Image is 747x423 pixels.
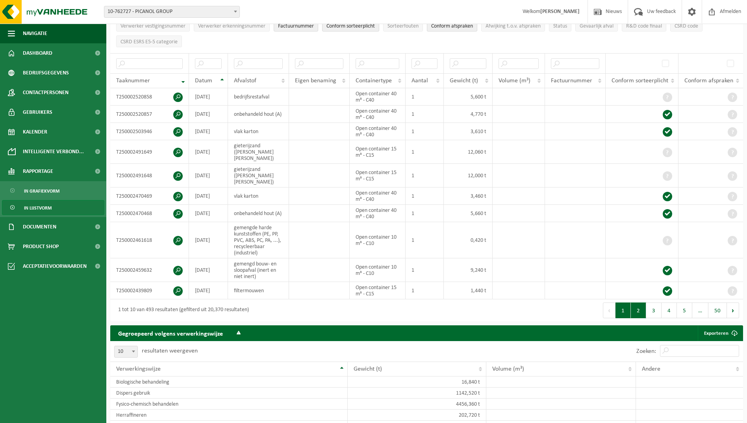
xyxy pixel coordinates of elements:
[116,366,161,372] span: Verwerkingswijze
[189,258,228,282] td: [DATE]
[444,123,493,140] td: 3,610 t
[104,6,239,17] span: 10-762727 - PICANOL GROUP
[23,237,59,256] span: Product Shop
[120,23,185,29] span: Verwerker vestigingsnummer
[492,366,524,372] span: Volume (m³)
[486,23,541,29] span: Afwijking t.o.v. afspraken
[189,140,228,164] td: [DATE]
[348,377,486,388] td: 16,840 t
[110,377,348,388] td: Biologische behandeling
[540,9,580,15] strong: [PERSON_NAME]
[411,78,428,84] span: Aantal
[278,23,314,29] span: Factuurnummer
[114,303,249,317] div: 1 tot 10 van 493 resultaten (gefilterd uit 20,370 resultaten)
[110,205,189,222] td: T250002470468
[444,258,493,282] td: 9,240 t
[350,88,406,106] td: Open container 40 m³ - C40
[481,20,545,32] button: Afwijking t.o.v. afsprakenAfwijking t.o.v. afspraken: Activate to sort
[646,302,662,318] button: 3
[444,187,493,205] td: 3,460 t
[116,20,190,32] button: Verwerker vestigingsnummerVerwerker vestigingsnummer: Activate to sort
[228,258,289,282] td: gemengd bouw- en sloopafval (inert en niet inert)
[110,388,348,399] td: Dispers gebruik
[354,366,382,372] span: Gewicht (t)
[631,302,646,318] button: 2
[110,88,189,106] td: T250002520858
[612,78,668,84] span: Conform sorteerplicht
[228,187,289,205] td: vlak karton
[23,43,52,63] span: Dashboard
[23,161,53,181] span: Rapportage
[350,282,406,299] td: Open container 15 m³ - C15
[350,123,406,140] td: Open container 40 m³ - C40
[110,222,189,258] td: T250002461618
[23,83,69,102] span: Contactpersonen
[110,282,189,299] td: T250002439809
[698,325,742,341] a: Exporteren
[228,222,289,258] td: gemengde harde kunststoffen (PE, PP, PVC, ABS, PC, PA, ...), recycleerbaar (industriel)
[198,23,265,29] span: Verwerker erkenningsnummer
[444,106,493,123] td: 4,770 t
[189,88,228,106] td: [DATE]
[189,222,228,258] td: [DATE]
[189,187,228,205] td: [DATE]
[116,78,150,84] span: Taaknummer
[350,205,406,222] td: Open container 40 m³ - C40
[622,20,666,32] button: R&D code finaalR&amp;D code finaal: Activate to sort
[110,164,189,187] td: T250002491648
[387,23,419,29] span: Sorteerfouten
[295,78,336,84] span: Eigen benaming
[189,205,228,222] td: [DATE]
[406,258,444,282] td: 1
[642,366,660,372] span: Andere
[444,222,493,258] td: 0,420 t
[228,282,289,299] td: filtermouwen
[427,20,477,32] button: Conform afspraken : Activate to sort
[110,325,231,341] h2: Gegroepeerd volgens verwerkingswijze
[142,348,198,354] label: resultaten weergeven
[228,88,289,106] td: bedrijfsrestafval
[115,346,137,357] span: 10
[692,302,708,318] span: …
[23,102,52,122] span: Gebruikers
[23,63,69,83] span: Bedrijfsgegevens
[104,6,240,18] span: 10-762727 - PICANOL GROUP
[110,187,189,205] td: T250002470469
[553,23,567,29] span: Status
[350,140,406,164] td: Open container 15 m³ - C15
[356,78,392,84] span: Containertype
[727,302,739,318] button: Next
[615,302,631,318] button: 1
[626,23,662,29] span: R&D code finaal
[551,78,592,84] span: Factuurnummer
[444,282,493,299] td: 1,440 t
[406,140,444,164] td: 1
[406,222,444,258] td: 1
[350,106,406,123] td: Open container 40 m³ - C40
[406,123,444,140] td: 1
[114,346,138,358] span: 10
[636,348,656,354] label: Zoeken:
[348,410,486,421] td: 202,720 t
[110,399,348,410] td: Fysico-chemisch behandelen
[406,88,444,106] td: 1
[383,20,423,32] button: SorteerfoutenSorteerfouten: Activate to sort
[348,388,486,399] td: 1142,520 t
[675,23,698,29] span: CSRD code
[326,23,375,29] span: Conform sorteerplicht
[23,24,47,43] span: Navigatie
[228,205,289,222] td: onbehandeld hout (A)
[350,222,406,258] td: Open container 10 m³ - C10
[350,258,406,282] td: Open container 10 m³ - C10
[274,20,318,32] button: FactuurnummerFactuurnummer: Activate to sort
[603,302,615,318] button: Previous
[708,302,727,318] button: 50
[120,39,178,45] span: CSRD ESRS E5-5 categorie
[677,302,692,318] button: 5
[189,123,228,140] td: [DATE]
[110,106,189,123] td: T250002520857
[444,164,493,187] td: 12,000 t
[322,20,379,32] button: Conform sorteerplicht : Activate to sort
[2,200,104,215] a: In lijstvorm
[110,258,189,282] td: T250002459632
